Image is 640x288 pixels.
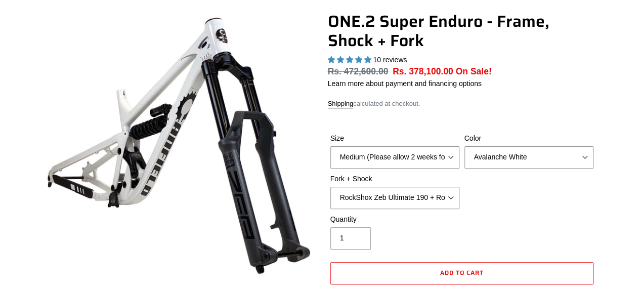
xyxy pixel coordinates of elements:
a: Learn more about payment and financing options [328,79,482,88]
s: Rs. 472,600.00 [328,66,389,76]
a: Shipping [328,100,354,108]
span: Add to cart [440,268,484,277]
span: On Sale! [456,65,492,78]
label: Color [464,133,593,144]
label: Quantity [330,214,459,225]
h1: ONE.2 Super Enduro - Frame, Shock + Fork [328,12,596,51]
div: calculated at checkout. [328,99,596,109]
span: 5.00 stars [328,56,373,64]
span: Rs. 378,100.00 [393,66,453,76]
span: 10 reviews [373,56,407,64]
label: Fork + Shock [330,174,459,184]
button: Add to cart [330,262,593,284]
label: Size [330,133,459,144]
